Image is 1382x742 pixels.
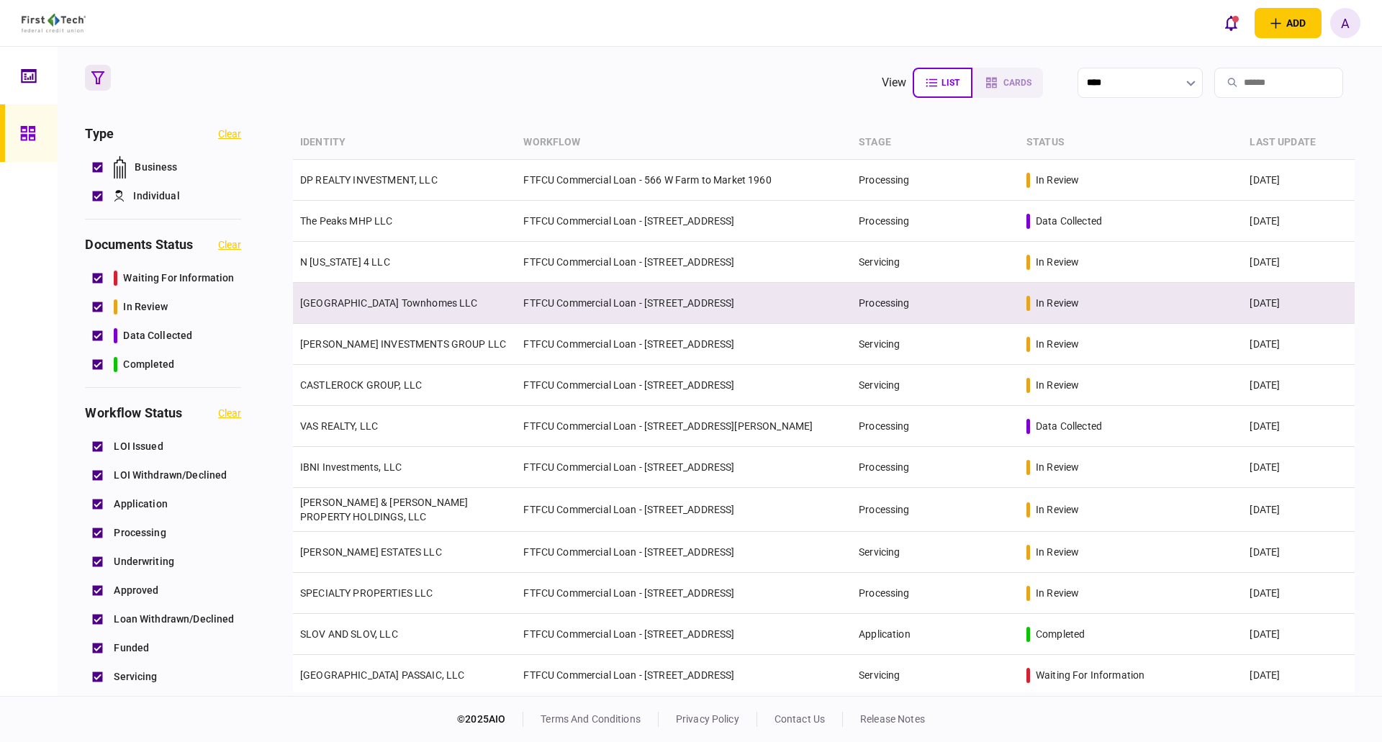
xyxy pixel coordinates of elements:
td: [DATE] [1242,488,1354,532]
span: completed [123,357,174,372]
h3: Type [85,127,114,140]
a: The Peaks MHP LLC [300,215,393,227]
div: in review [1036,173,1079,187]
td: Processing [852,573,1019,614]
td: FTFCU Commercial Loan - [STREET_ADDRESS] [516,365,852,406]
div: © 2025 AIO [457,712,523,727]
h3: documents status [85,238,193,251]
div: in review [1036,502,1079,517]
th: last update [1242,126,1354,160]
a: privacy policy [676,713,739,725]
a: contact us [774,713,825,725]
a: [GEOGRAPHIC_DATA] Townhomes LLC [300,297,478,309]
td: FTFCU Commercial Loan - [STREET_ADDRESS] [516,447,852,488]
td: Servicing [852,324,1019,365]
span: Underwriting [114,554,174,569]
div: completed [1036,627,1085,641]
th: stage [852,126,1019,160]
div: in review [1036,296,1079,310]
a: N [US_STATE] 4 LLC [300,256,390,268]
td: Processing [852,201,1019,242]
a: terms and conditions [541,713,641,725]
td: FTFCU Commercial Loan - [STREET_ADDRESS] [516,532,852,573]
div: in review [1036,378,1079,392]
button: open adding identity options [1255,8,1322,38]
td: FTFCU Commercial Loan - [STREET_ADDRESS] [516,201,852,242]
td: [DATE] [1242,201,1354,242]
button: clear [218,407,241,419]
div: in review [1036,586,1079,600]
td: [DATE] [1242,614,1354,655]
button: cards [972,68,1043,98]
button: A [1330,8,1360,38]
td: [DATE] [1242,283,1354,324]
a: [PERSON_NAME] ESTATES LLC [300,546,442,558]
button: clear [218,239,241,250]
td: FTFCU Commercial Loan - [STREET_ADDRESS] [516,242,852,283]
div: data collected [1036,214,1102,228]
span: Funded [114,641,149,656]
td: FTFCU Commercial Loan - [STREET_ADDRESS] [516,655,852,696]
span: Business [135,160,177,175]
td: [DATE] [1242,655,1354,696]
span: LOI Issued [114,439,163,454]
a: [PERSON_NAME] INVESTMENTS GROUP LLC [300,338,506,350]
span: Loan Withdrawn/Declined [114,612,234,627]
td: FTFCU Commercial Loan - [STREET_ADDRESS] [516,614,852,655]
span: Processing [114,525,166,540]
td: [DATE] [1242,573,1354,614]
td: Servicing [852,655,1019,696]
td: [DATE] [1242,406,1354,447]
td: Processing [852,283,1019,324]
a: [GEOGRAPHIC_DATA] PASSAIC, LLC [300,669,465,681]
img: client company logo [22,14,86,32]
a: CASTLEROCK GROUP, LLC [300,379,422,391]
td: Processing [852,160,1019,201]
a: SLOV AND SLOV, LLC [300,628,398,640]
th: identity [293,126,516,160]
td: FTFCU Commercial Loan - [STREET_ADDRESS][PERSON_NAME] [516,406,852,447]
td: [DATE] [1242,242,1354,283]
a: DP REALTY INVESTMENT, LLC [300,174,438,186]
td: FTFCU Commercial Loan - [STREET_ADDRESS] [516,324,852,365]
span: Approved [114,583,158,598]
button: list [913,68,972,98]
a: VAS REALTY, LLC [300,420,378,432]
span: waiting for information [123,271,234,286]
a: IBNI Investments, LLC [300,461,402,473]
td: FTFCU Commercial Loan - [STREET_ADDRESS] [516,573,852,614]
button: clear [218,128,241,140]
td: [DATE] [1242,160,1354,201]
button: open notifications list [1216,8,1246,38]
div: waiting for information [1036,668,1144,682]
a: release notes [860,713,925,725]
td: [DATE] [1242,532,1354,573]
td: [DATE] [1242,447,1354,488]
span: cards [1003,78,1031,88]
th: status [1019,126,1242,160]
span: list [941,78,959,88]
td: [DATE] [1242,324,1354,365]
td: Servicing [852,532,1019,573]
div: in review [1036,460,1079,474]
td: [DATE] [1242,365,1354,406]
td: Processing [852,406,1019,447]
td: FTFCU Commercial Loan - 566 W Farm to Market 1960 [516,160,852,201]
a: [PERSON_NAME] & [PERSON_NAME] PROPERTY HOLDINGS, LLC [300,497,468,522]
div: in review [1036,337,1079,351]
a: SPECIALTY PROPERTIES LLC [300,587,433,599]
th: workflow [516,126,852,160]
td: Servicing [852,365,1019,406]
span: LOI Withdrawn/Declined [114,468,227,483]
span: data collected [123,328,192,343]
td: Processing [852,447,1019,488]
span: Servicing [114,669,157,684]
td: Application [852,614,1019,655]
div: in review [1036,255,1079,269]
td: FTFCU Commercial Loan - [STREET_ADDRESS] [516,488,852,532]
h3: workflow status [85,407,182,420]
span: in review [123,299,168,315]
td: Processing [852,488,1019,532]
div: data collected [1036,419,1102,433]
div: view [882,74,907,91]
